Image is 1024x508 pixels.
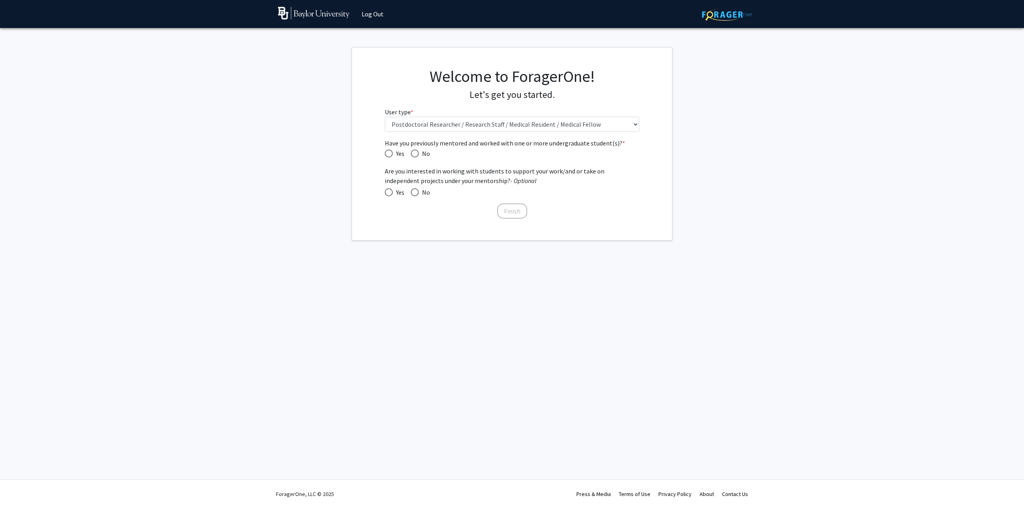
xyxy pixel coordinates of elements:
[393,149,404,158] span: Yes
[576,490,611,498] a: Press & Media
[619,490,650,498] a: Terms of Use
[276,480,334,508] div: ForagerOne, LLC © 2025
[419,187,430,197] span: No
[658,490,692,498] a: Privacy Policy
[510,177,536,185] i: - Optional
[385,107,413,117] label: User type
[722,490,748,498] a: Contact Us
[278,7,350,20] img: Baylor University Logo
[419,149,430,158] span: No
[6,472,34,502] iframe: Chat
[385,148,640,158] mat-radio-group: Have you previously mentored and worked with one or more undergraduate student(s)?
[700,490,714,498] a: About
[385,89,640,101] h4: Let's get you started.
[393,187,404,197] span: Yes
[385,166,640,185] span: Are you interested in working with students to support your work/and or take on independent proje...
[385,138,640,148] span: Have you previously mentored and worked with one or more undergraduate student(s)?
[385,67,640,86] h1: Welcome to ForagerOne!
[702,8,752,21] img: ForagerOne Logo
[497,203,527,219] button: Finish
